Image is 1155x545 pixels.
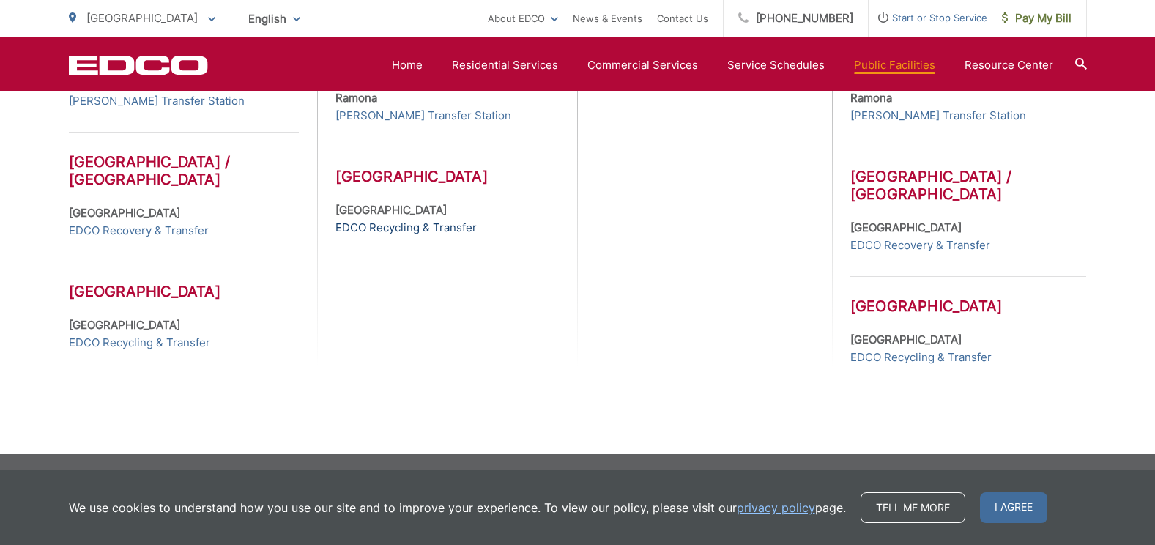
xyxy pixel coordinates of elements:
a: EDCO Recycling & Transfer [335,219,477,237]
a: Residential Services [452,56,558,74]
span: I agree [980,492,1047,523]
a: EDCO Recovery & Transfer [850,237,990,254]
h3: [GEOGRAPHIC_DATA] / [GEOGRAPHIC_DATA] [69,132,300,188]
a: [PERSON_NAME] Transfer Station [850,107,1026,125]
a: EDCO Recycling & Transfer [69,334,210,352]
strong: [GEOGRAPHIC_DATA] [335,203,447,217]
h3: [GEOGRAPHIC_DATA] [850,276,1086,315]
a: privacy policy [737,499,815,516]
strong: [GEOGRAPHIC_DATA] [69,206,180,220]
h3: [GEOGRAPHIC_DATA] [69,262,300,300]
strong: Ramona [850,91,892,105]
a: Commercial Services [587,56,698,74]
p: We use cookies to understand how you use our site and to improve your experience. To view our pol... [69,499,846,516]
a: [PERSON_NAME] Transfer Station [335,107,511,125]
strong: [GEOGRAPHIC_DATA] [850,333,962,346]
a: Contact Us [657,10,708,27]
span: Pay My Bill [1002,10,1072,27]
a: EDCO Recycling & Transfer [850,349,992,366]
a: EDCD logo. Return to the homepage. [69,55,208,75]
strong: Ramona [335,91,377,105]
a: News & Events [573,10,642,27]
a: About EDCO [488,10,558,27]
a: Service Schedules [727,56,825,74]
span: English [237,6,311,31]
span: [GEOGRAPHIC_DATA] [86,11,198,25]
a: EDCO Recovery & Transfer [69,222,209,240]
a: Tell me more [861,492,965,523]
h3: [GEOGRAPHIC_DATA] [335,147,548,185]
a: Resource Center [965,56,1053,74]
strong: [GEOGRAPHIC_DATA] [850,220,962,234]
a: Home [392,56,423,74]
h3: [GEOGRAPHIC_DATA] / [GEOGRAPHIC_DATA] [850,147,1086,203]
a: Public Facilities [854,56,935,74]
a: [PERSON_NAME] Transfer Station [69,92,245,110]
strong: [GEOGRAPHIC_DATA] [69,318,180,332]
